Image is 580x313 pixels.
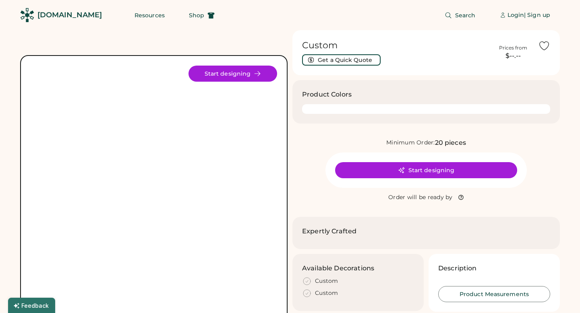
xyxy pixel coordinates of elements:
h3: Available Decorations [302,264,374,273]
button: Get a Quick Quote [302,54,381,66]
div: Order will be ready by [388,194,453,202]
div: [DOMAIN_NAME] [37,10,102,20]
button: Start designing [188,66,277,82]
h3: Product Colors [302,90,352,99]
img: Product Image [31,66,277,312]
div: Custom [315,289,338,297]
button: Resources [125,7,174,23]
span: Search [455,12,476,18]
h3: Description [438,264,477,273]
button: Search [435,7,485,23]
span: Shop [189,12,204,18]
button: Start designing [335,162,517,178]
div: | Sign up [524,11,550,19]
img: Rendered Logo - Screens [20,8,34,22]
div: Prices from [499,45,527,51]
h2: Expertly Crafted [302,227,356,236]
div: Login [507,11,524,19]
button: Product Measurements [438,286,550,302]
div: $--.-- [493,51,533,61]
div: 20 pieces [435,138,466,148]
div: Custom [315,277,338,285]
button: Shop [179,7,224,23]
h1: Custom [302,40,488,51]
div: Minimum Order: [386,139,435,147]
